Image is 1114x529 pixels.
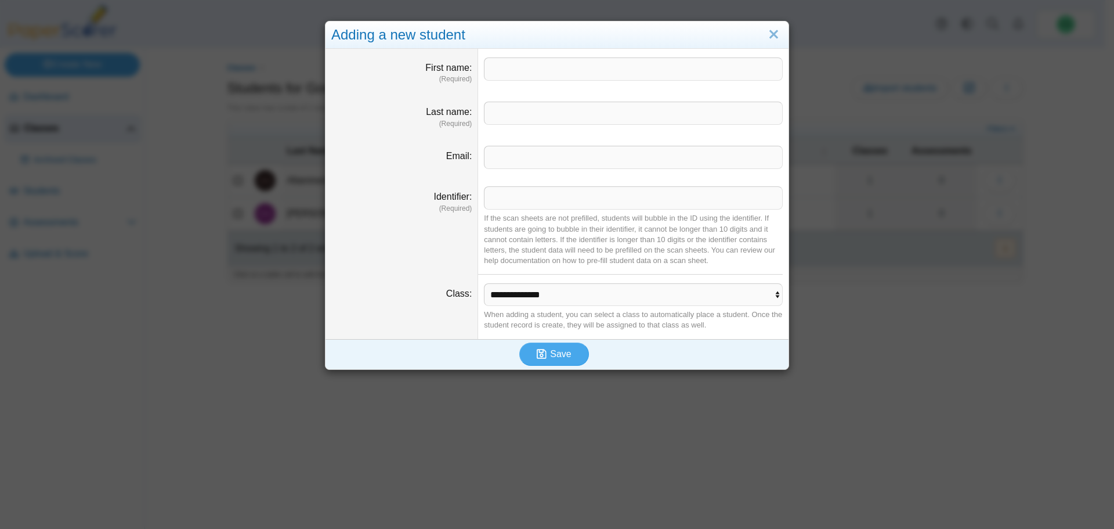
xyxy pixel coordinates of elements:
[331,119,472,129] dfn: (Required)
[325,21,789,49] div: Adding a new student
[484,310,783,330] div: When adding a student, you can select a class to automatically place a student. Once the student ...
[550,349,571,359] span: Save
[425,63,472,73] label: First name
[331,204,472,214] dfn: (Required)
[426,107,472,117] label: Last name
[446,289,472,298] label: Class
[331,74,472,84] dfn: (Required)
[446,151,472,161] label: Email
[765,25,783,45] a: Close
[434,192,472,201] label: Identifier
[484,213,783,266] div: If the scan sheets are not prefilled, students will bubble in the ID using the identifier. If stu...
[519,343,589,366] button: Save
